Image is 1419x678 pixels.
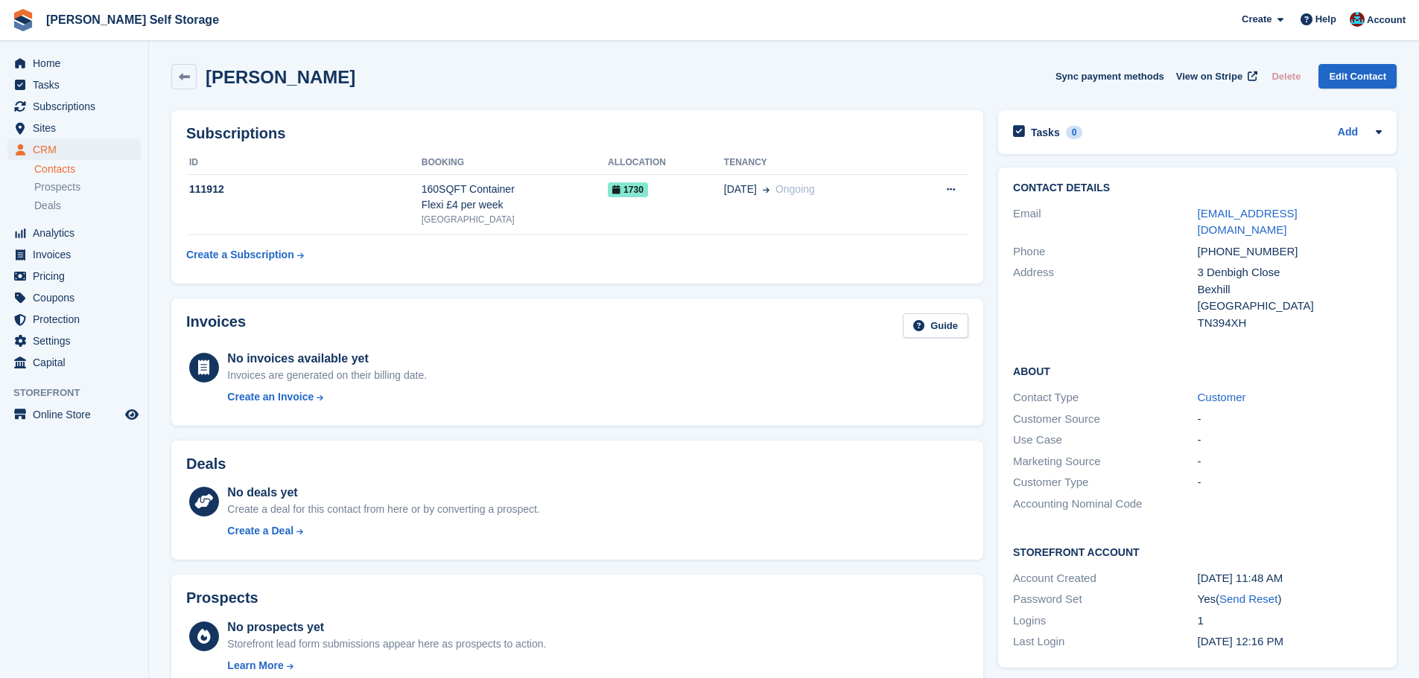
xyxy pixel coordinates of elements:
[34,179,141,195] a: Prospects
[1013,453,1197,470] div: Marketing Source
[1176,69,1242,84] span: View on Stripe
[7,287,141,308] a: menu
[1198,391,1246,403] a: Customer
[422,213,608,226] div: [GEOGRAPHIC_DATA]
[1013,570,1197,587] div: Account Created
[7,352,141,373] a: menu
[1170,64,1260,89] a: View on Stripe
[227,636,546,652] div: Storefront lead form submissions appear here as prospects to action.
[1031,126,1060,139] h2: Tasks
[1013,474,1197,491] div: Customer Type
[227,658,283,674] div: Learn More
[422,182,608,213] div: 160SQFT Container Flexi £4 per week
[7,330,141,351] a: menu
[33,244,122,265] span: Invoices
[33,96,122,117] span: Subscriptions
[1198,432,1382,449] div: -
[1266,64,1307,89] button: Delete
[186,182,422,197] div: 111912
[13,386,148,400] span: Storefront
[1013,591,1197,608] div: Password Set
[1055,64,1164,89] button: Sync payment methods
[227,523,539,539] a: Create a Deal
[724,182,757,197] span: [DATE]
[1242,12,1272,27] span: Create
[7,74,141,95] a: menu
[227,350,427,368] div: No invoices available yet
[1216,592,1281,605] span: ( )
[1198,315,1382,332] div: TN394XH
[1198,474,1382,491] div: -
[227,368,427,383] div: Invoices are generated on their billing date.
[775,183,815,195] span: Ongoing
[7,244,141,265] a: menu
[7,53,141,74] a: menu
[34,199,61,213] span: Deals
[1013,432,1197,449] div: Use Case
[206,67,355,87] h2: [PERSON_NAME]
[1318,64,1397,89] a: Edit Contact
[33,287,122,308] span: Coupons
[33,74,122,95] span: Tasks
[1198,635,1284,647] time: 2025-10-02 11:16:05 UTC
[186,247,294,263] div: Create a Subscription
[422,151,608,175] th: Booking
[227,389,314,405] div: Create an Invoice
[1338,124,1358,141] a: Add
[34,162,141,176] a: Contacts
[7,266,141,287] a: menu
[227,658,546,674] a: Learn More
[1013,633,1197,650] div: Last Login
[33,53,122,74] span: Home
[33,309,122,330] span: Protection
[33,330,122,351] span: Settings
[1013,544,1382,559] h2: Storefront Account
[1367,13,1406,28] span: Account
[33,118,122,138] span: Sites
[1198,207,1298,237] a: [EMAIL_ADDRESS][DOMAIN_NAME]
[1013,182,1382,194] h2: Contact Details
[40,7,225,32] a: [PERSON_NAME] Self Storage
[1013,243,1197,260] div: Phone
[186,125,968,142] h2: Subscriptions
[33,139,122,160] span: CRM
[12,9,34,31] img: stora-icon-8386f47178a22dfd0bd8f6a31ec36ba5ce8667c1dd55bd0f319d3a0aa187defe.svg
[1013,389,1197,406] div: Contact Type
[1198,570,1382,587] div: [DATE] 11:48 AM
[7,404,141,425] a: menu
[1198,411,1382,428] div: -
[608,151,724,175] th: Allocation
[33,404,122,425] span: Online Store
[1066,126,1083,139] div: 0
[1219,592,1277,605] a: Send Reset
[1198,243,1382,260] div: [PHONE_NUMBER]
[1198,298,1382,315] div: [GEOGRAPHIC_DATA]
[7,309,141,330] a: menu
[33,352,122,373] span: Capital
[186,151,422,175] th: ID
[34,180,80,194] span: Prospects
[227,618,546,636] div: No prospects yet
[1013,264,1197,331] div: Address
[227,523,293,539] div: Create a Deal
[724,151,906,175] th: Tenancy
[1198,281,1382,298] div: Bexhill
[1198,264,1382,281] div: 3 Denbigh Close
[608,182,648,197] span: 1730
[1198,591,1382,608] div: Yes
[186,241,304,269] a: Create a Subscription
[33,223,122,243] span: Analytics
[7,96,141,117] a: menu
[7,139,141,160] a: menu
[1350,12,1365,27] img: Dev Yildirim
[186,589,258,607] h2: Prospects
[7,118,141,138] a: menu
[186,313,246,338] h2: Invoices
[1013,496,1197,513] div: Accounting Nominal Code
[1198,613,1382,630] div: 1
[7,223,141,243] a: menu
[1198,453,1382,470] div: -
[1013,613,1197,630] div: Logins
[186,455,226,473] h2: Deals
[227,502,539,517] div: Create a deal for this contact from here or by converting a prospect.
